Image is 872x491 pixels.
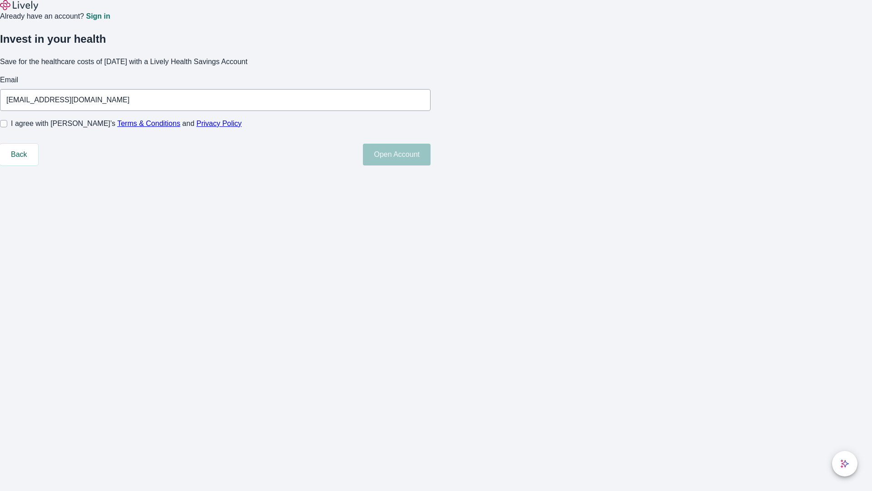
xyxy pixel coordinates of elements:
span: I agree with [PERSON_NAME]’s and [11,118,242,129]
a: Privacy Policy [197,120,242,127]
svg: Lively AI Assistant [840,459,849,468]
a: Sign in [86,13,110,20]
button: chat [832,451,857,476]
a: Terms & Conditions [117,120,180,127]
